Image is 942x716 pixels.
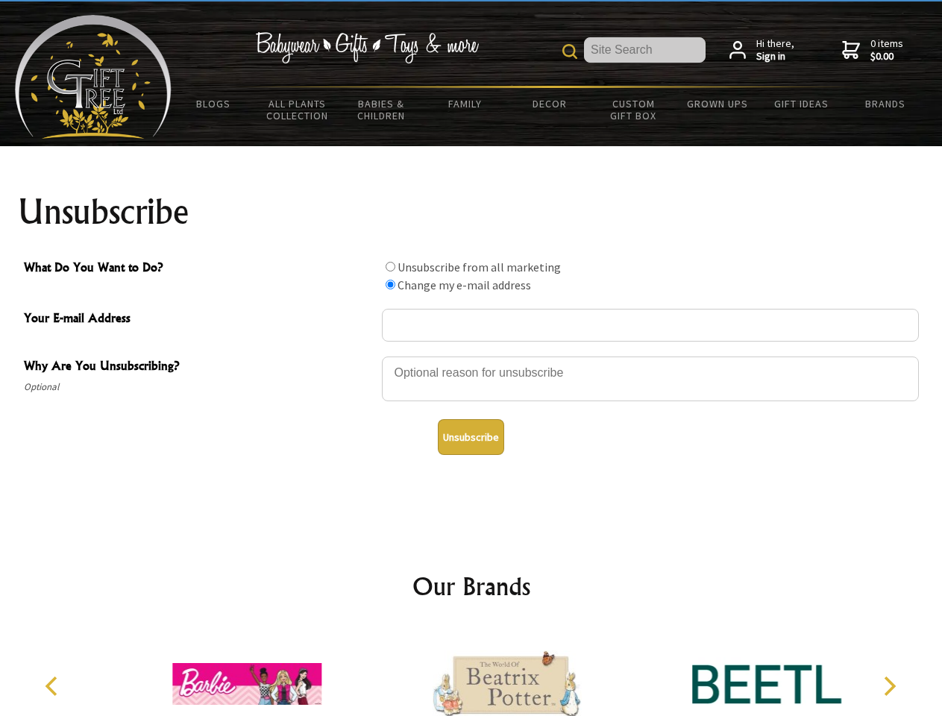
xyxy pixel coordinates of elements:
a: 0 items$0.00 [842,37,903,63]
strong: Sign in [756,50,794,63]
a: Gift Ideas [759,88,844,119]
a: BLOGS [172,88,256,119]
button: Previous [37,670,70,703]
img: Babyware - Gifts - Toys and more... [15,15,172,139]
span: What Do You Want to Do? [24,258,374,280]
input: What Do You Want to Do? [386,280,395,289]
a: Grown Ups [675,88,759,119]
label: Change my e-mail address [398,277,531,292]
label: Unsubscribe from all marketing [398,260,561,274]
h2: Our Brands [30,568,913,604]
button: Next [873,670,905,703]
input: Your E-mail Address [382,309,919,342]
span: Your E-mail Address [24,309,374,330]
a: Custom Gift Box [591,88,676,131]
a: All Plants Collection [256,88,340,131]
img: Babywear - Gifts - Toys & more [255,32,479,63]
span: Optional [24,378,374,396]
textarea: Why Are You Unsubscribing? [382,357,919,401]
span: Why Are You Unsubscribing? [24,357,374,378]
button: Unsubscribe [438,419,504,455]
a: Decor [507,88,591,119]
strong: $0.00 [870,50,903,63]
img: product search [562,44,577,59]
a: Brands [844,88,928,119]
h1: Unsubscribe [18,194,925,230]
input: Site Search [584,37,706,63]
span: 0 items [870,37,903,63]
a: Family [424,88,508,119]
span: Hi there, [756,37,794,63]
a: Hi there,Sign in [729,37,794,63]
input: What Do You Want to Do? [386,262,395,271]
a: Babies & Children [339,88,424,131]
